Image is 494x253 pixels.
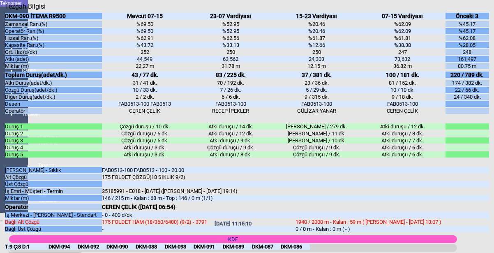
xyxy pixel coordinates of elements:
[5,56,102,62] div: Atkı (adet)
[295,226,489,232] div: 0 / 0 m - Kalan : 0 m ( - )
[274,56,360,62] div: 24,303
[360,42,446,48] div: %38.38
[360,72,446,78] div: 100 / 181 dk.
[446,72,489,78] div: 220 / 789 dk.
[446,63,489,69] div: 80.75 m
[188,144,274,151] div: Çözgü duruşu / 9 dk.
[102,212,295,218] div: - 0 - 400 d/dk
[274,94,360,100] div: 9 / 315 dk.
[5,42,102,48] div: Kapasite Ran.(%)
[5,188,102,194] div: İş Emri - Müşteri - Termin
[5,28,102,34] div: Operatör Ran.(%)
[5,137,102,144] div: Duruş 3
[194,244,223,250] div: DKM-091
[102,130,188,137] div: Çözgü duruşu / 6 dk.
[5,181,102,187] div: Üst Çözgü
[5,35,102,41] div: Hızsal Ran.(%)
[5,244,48,250] div: T:9 Ç:8 D:1
[188,72,274,78] div: 83 / 225 dk.
[360,137,446,144] div: Atki duruşu / 7 dk.
[5,212,102,218] div: İş Merkezi - [PERSON_NAME] - Standart
[78,244,107,250] div: DKM-092
[446,80,489,86] div: 174 / 382 dk.
[102,101,188,107] div: FAB0513-100 FAB0513
[102,13,188,19] div: Mevcut 07-15
[5,2,50,10] div: Tezgah Bilgisi
[274,28,360,34] div: %20.46
[5,72,102,78] div: Toplam Duruş(adet/dk.)
[188,56,274,62] div: 63,562
[274,63,360,69] div: 12.15 m
[446,56,489,62] div: 161,497
[446,49,489,55] div: 248
[188,151,274,158] div: Atki duruşu / 8 dk.
[274,151,360,158] div: Çözgü duruşu / 9 dk.
[5,80,102,86] div: Atkı Duruş(adet/dk.)
[360,28,446,34] div: %62.09
[188,35,274,41] div: %62.56
[295,219,489,225] div: 1940 / 2000 m - Kalan : 59 m ( [PERSON_NAME] - [DATE] 13:07 )
[360,63,446,69] div: 36.82 m
[188,28,274,34] div: %52.95
[5,63,102,69] div: Miktar (m)
[102,195,295,201] div: 146 / 215 m - Kalan : 68 m - Top : 146 / 0 m (1/1)
[274,87,360,93] div: 5 / 29 dk.
[5,94,102,100] div: Diğer Duruş(adet/dk.)
[188,123,274,130] div: Atki duruşu / 14 dk.
[274,21,360,27] div: %20.46
[223,244,252,250] div: DKM-089
[252,244,281,250] div: DKM-087
[274,42,360,48] div: %12.66
[5,204,102,210] div: Operatör
[360,123,446,130] div: Atki duruşu / 12 dk.
[188,87,274,93] div: 7 / 26 dk.
[446,28,489,34] div: %45.17
[360,56,446,62] div: 73,632
[188,21,274,27] div: %52.95
[5,87,102,93] div: Çözgü Duruş(adet/dk.)
[274,123,360,130] div: [PERSON_NAME] / 279 dk.
[5,49,102,55] div: Ort. Hız (d/dk)
[5,21,102,27] div: Zamansal Ran.(%)
[102,72,188,78] div: 43 / 77 dk.
[102,42,188,48] div: %43.72
[5,123,102,130] div: Duruş 1
[5,195,102,201] div: Miktar (m)
[360,108,446,114] div: CEREN ÇELİK
[274,130,360,137] div: [PERSON_NAME] / 11 dk.
[360,21,446,27] div: %62.09
[5,151,102,158] div: Duruş 5
[102,174,295,180] div: 175 FOLDET ÇÖZGÜ(18 SIKLIK 9/2)
[5,219,102,225] div: Bağlı Alt Çözgü
[102,123,188,130] div: Çözgü duruşu / 10 dk.
[102,28,188,34] div: %69.50
[446,35,489,41] div: %62.08
[188,42,274,48] div: %33.13
[102,21,188,27] div: %69.50
[360,130,446,137] div: Atki duruşu / 8 dk.
[360,13,446,19] div: 07-15 Vardiyası
[188,94,274,100] div: 6 / 6 dk.
[102,188,295,194] div: 25185991 - E018 - [DATE] ([PERSON_NAME] - [DATE] 19:14)
[102,94,188,100] div: 2 / 2 dk.
[102,219,295,225] div: 175 FOLDET HAM (18/360/6480) (9/2) - 3791
[102,137,188,144] div: Çözgü duruşu / 5 dk.
[188,49,274,55] div: 250
[5,108,102,114] div: Operatör
[274,101,360,107] div: FAB0513-100
[446,94,489,100] div: 24 / 340 dk.
[5,13,102,19] div: DKM-090 İTEMA R9500
[102,56,188,62] div: 44,549
[102,167,295,173] div: FAB0513-100 FAB0513 - 100 - 20.00
[188,130,274,137] div: Atki duruşu / 12 dk.
[48,244,78,250] div: DKM-094
[360,144,446,151] div: Atki duruşu / 6 dk.
[188,137,274,144] div: Atki duruşu / 9 dk.
[274,80,360,86] div: 23 / 36 dk.
[360,151,446,158] div: Atki duruşu / 6 dk.
[360,35,446,41] div: %61.81
[102,151,188,158] div: Atki duruşu / 3 dk.
[274,35,360,41] div: %61.87
[274,72,360,78] div: 37 / 381 dk.
[360,101,446,107] div: FAB0513-100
